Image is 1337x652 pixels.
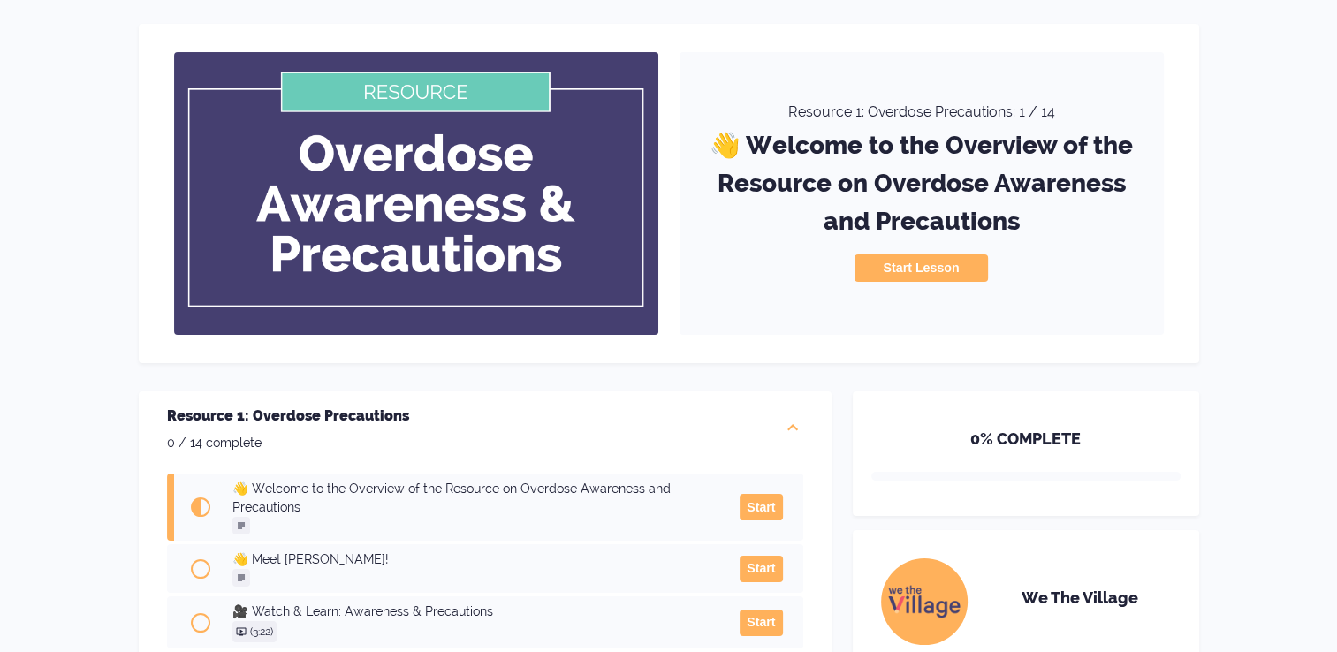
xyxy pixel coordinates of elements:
[989,590,1171,606] h2: We The Village
[232,480,719,534] a: 👋 Welcome to the Overview of the Resource on Overdose Awareness and Precautions
[740,494,782,520] button: Start
[139,391,832,466] div: Resource 1: Overdose Precautions0 / 14 complete
[855,254,987,281] button: Start Lesson
[701,119,1143,254] h3: 👋 Welcome to the Overview of the Resource on Overdose Awareness and Precautions
[879,557,969,647] img: instructor avatar
[232,603,719,642] a: 🎥 Watch & Learn: Awareness & Precautions(3:22)
[718,494,782,520] a: Start
[718,610,782,636] a: Start
[718,556,782,582] a: Start
[232,480,719,517] h3: 👋 Welcome to the Overview of the Resource on Overdose Awareness and Precautions
[740,610,782,636] button: Start
[740,556,782,582] button: Start
[232,550,719,569] h3: 👋 Meet [PERSON_NAME]!
[788,105,1055,119] h4: Resource 1: Overdose Precautions: 1 / 14
[250,625,273,639] p: ( 3:22 )
[232,603,719,621] h3: 🎥 Watch & Learn: Awareness & Precautions
[167,434,409,452] p: 0 / 14 complete
[167,406,409,427] h2: Resource 1: Overdose Precautions
[232,550,719,587] a: 👋 Meet [PERSON_NAME]!
[871,427,1181,472] h5: 0 % COMPLETE
[174,52,658,335] img: course banner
